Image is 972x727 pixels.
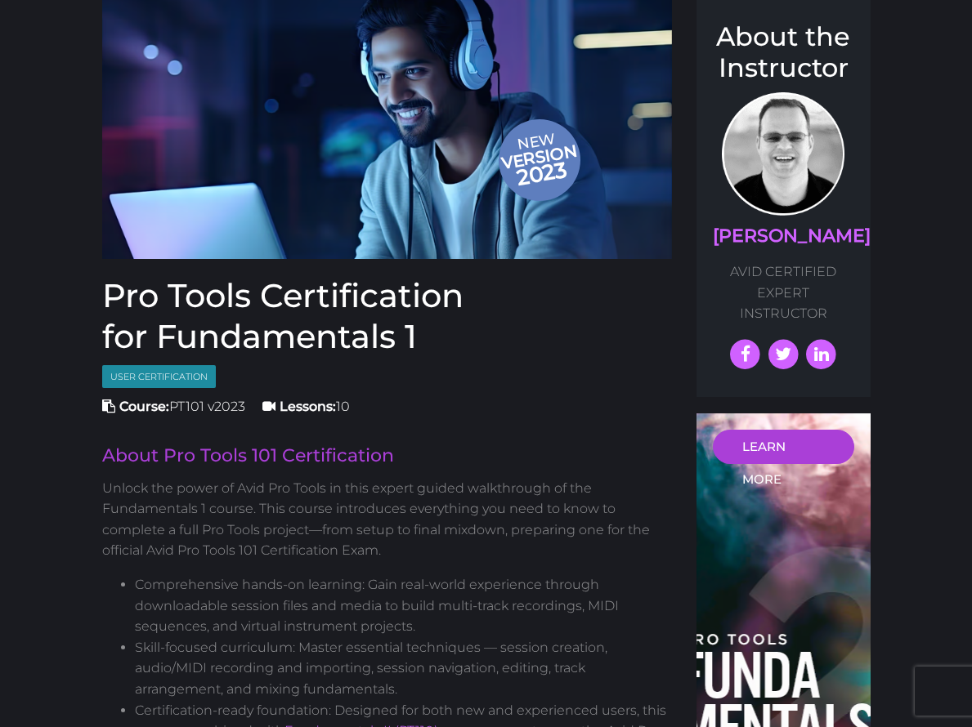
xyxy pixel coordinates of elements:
a: LEARN MORE [713,430,854,464]
li: Skill-focused curriculum: Master essential techniques — session creation, audio/MIDI recording an... [135,637,673,700]
strong: Lessons: [280,399,336,414]
a: [PERSON_NAME] [713,225,871,247]
li: Comprehensive hands-on learning: Gain real-world experience through downloadable session files an... [135,574,673,637]
p: AVID CERTIFIED EXPERT INSTRUCTOR [713,261,854,324]
h1: Pro Tools Certification for Fundamentals 1 [102,275,673,357]
span: PT101 v2023 [102,399,245,414]
span: 10 [262,399,350,414]
span: User Certification [102,365,216,389]
p: Unlock the power of Avid Pro Tools in this expert guided walkthrough of the Fundamentals 1 course... [102,478,673,561]
img: AVID Expert Instructor, Professor Scott Beckett profile photo [722,92,844,216]
span: New [498,129,585,193]
span: 2023 [499,154,584,194]
h2: About Pro Tools 101 Certification [102,447,673,465]
h3: About the Instructor [713,21,854,84]
span: version [498,145,580,167]
strong: Course: [119,399,169,414]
